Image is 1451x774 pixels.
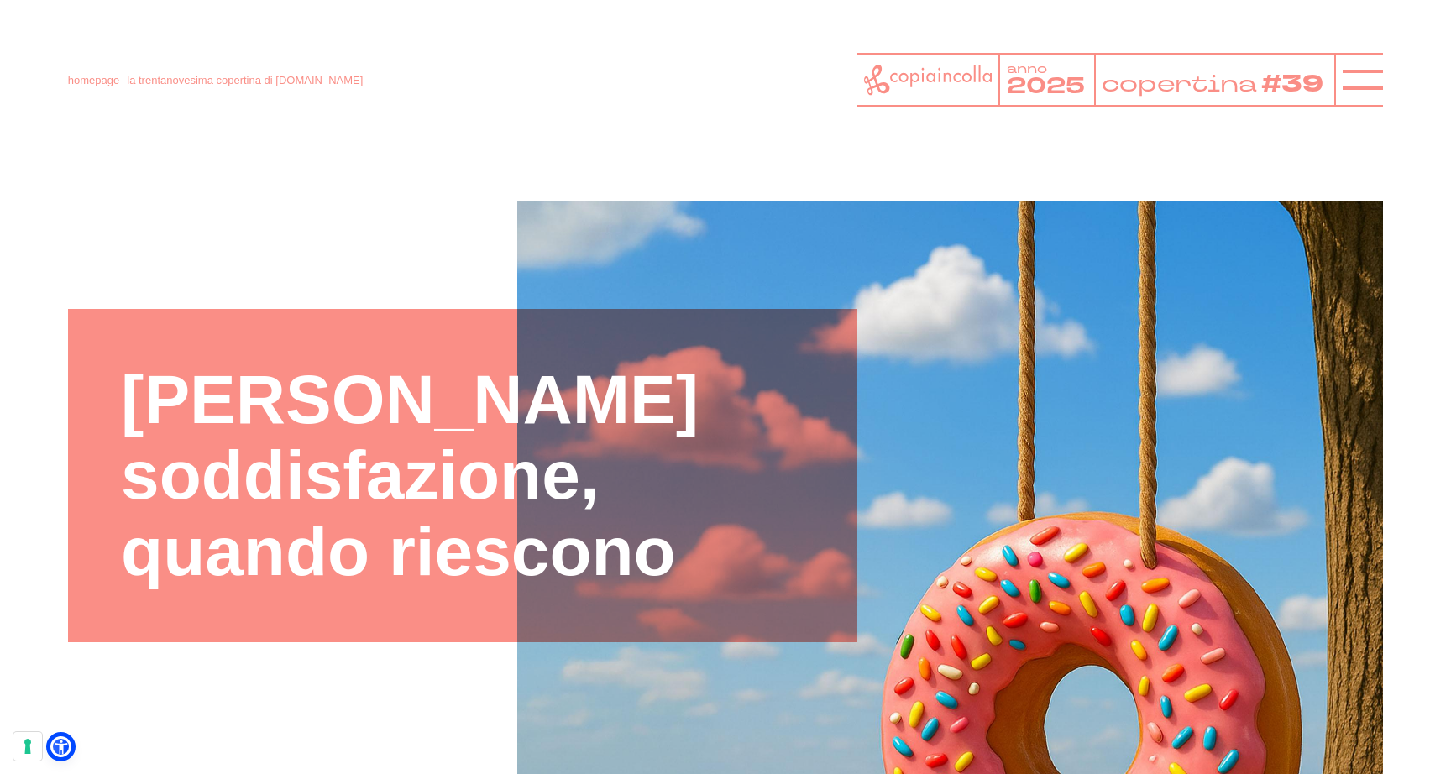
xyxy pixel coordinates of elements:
[68,74,119,86] a: homepage
[1264,67,1327,101] tspan: #39
[1102,68,1260,98] tspan: copertina
[1007,71,1085,102] tspan: 2025
[1007,60,1047,77] tspan: anno
[50,736,71,757] a: Open Accessibility Menu
[127,74,363,86] span: la trentanovesima copertina di [DOMAIN_NAME]
[13,732,42,761] button: Le tue preferenze relative al consenso per le tecnologie di tracciamento
[121,362,804,589] h1: [PERSON_NAME] soddisfazione, quando riescono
